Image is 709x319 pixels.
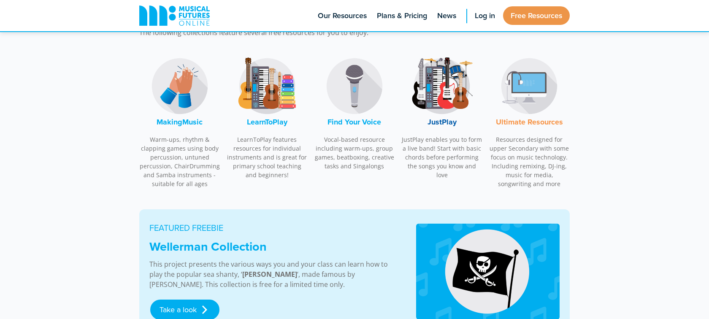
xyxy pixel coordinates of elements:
img: Find Your Voice Logo [323,54,386,118]
p: The following collections feature several free resources for you to enjoy. [139,27,468,38]
p: Vocal-based resource including warm-ups, group games, beatboxing, creative tasks and Singalongs [314,135,395,170]
a: Find Your Voice LogoFind Your Voice Vocal-based resource including warm-ups, group games, beatbox... [314,50,395,175]
a: MakingMusic LogoMakingMusic Warm-ups, rhythm & clapping games using body percussion, untuned perc... [139,50,220,193]
img: MakingMusic Logo [148,54,211,118]
span: News [437,10,456,22]
img: JustPlay Logo [410,54,474,118]
a: JustPlay LogoJustPlay JustPlay enables you to form a live band! Start with basic chords before pe... [401,50,482,184]
p: This project presents the various ways you and your class can learn how to play the popular sea s... [149,259,395,289]
p: JustPlay enables you to form a live band! Start with basic chords before performing the songs you... [401,135,482,179]
img: LearnToPlay Logo [235,54,299,118]
span: Our Resources [318,10,367,22]
font: JustPlay [428,116,457,127]
strong: Wellerman Collection [149,238,267,255]
strong: [PERSON_NAME] [242,270,297,279]
img: Music Technology Logo [498,54,561,118]
font: Find Your Voice [327,116,381,127]
p: Resources designed for upper Secondary with some focus on music technology. Including remixing, D... [489,135,570,188]
font: MakingMusic [157,116,203,127]
span: Plans & Pricing [377,10,427,22]
font: LearnToPlay [247,116,287,127]
a: LearnToPlay LogoLearnToPlay LearnToPlay features resources for individual instruments and is grea... [227,50,308,184]
a: Music Technology LogoUltimate Resources Resources designed for upper Secondary with some focus on... [489,50,570,193]
p: FEATURED FREEBIE [149,222,395,234]
p: LearnToPlay features resources for individual instruments and is great for primary school teachin... [227,135,308,179]
span: Log in [475,10,495,22]
a: Free Resources [503,6,570,25]
font: Ultimate Resources [496,116,563,127]
p: Warm-ups, rhythm & clapping games using body percussion, untuned percussion, ChairDrumming and Sa... [139,135,220,188]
